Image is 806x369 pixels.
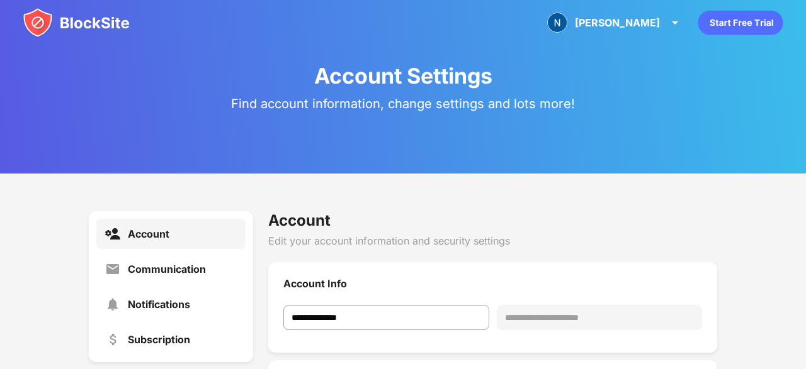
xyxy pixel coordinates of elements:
img: ACg8ocKDzBo7RpWI2Df3EGIdZYKtfIWsLx25ShBarLh5WGQdw29r-OI=s96-c [547,13,567,33]
div: Account Info [283,277,702,290]
a: Communication [96,254,246,284]
a: Account [96,219,246,249]
div: Find account information, change settings and lots more! [231,96,575,111]
img: settings-communication.svg [105,262,120,277]
img: blocksite-icon.svg [23,8,130,38]
div: Communication [128,263,206,275]
img: settings-notifications.svg [105,297,120,312]
a: Notifications [96,289,246,319]
div: Notifications [128,298,190,311]
div: Edit your account information and security settings [268,234,717,247]
div: animation [698,10,783,35]
div: Account Settings [314,63,492,89]
img: settings-account-active.svg [105,226,120,241]
div: Subscription [128,333,190,346]
div: Account [128,228,169,240]
a: Subscription [96,324,246,355]
div: [PERSON_NAME] [575,16,660,29]
div: Account [268,211,717,229]
img: settings-subscription.svg [105,332,120,347]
